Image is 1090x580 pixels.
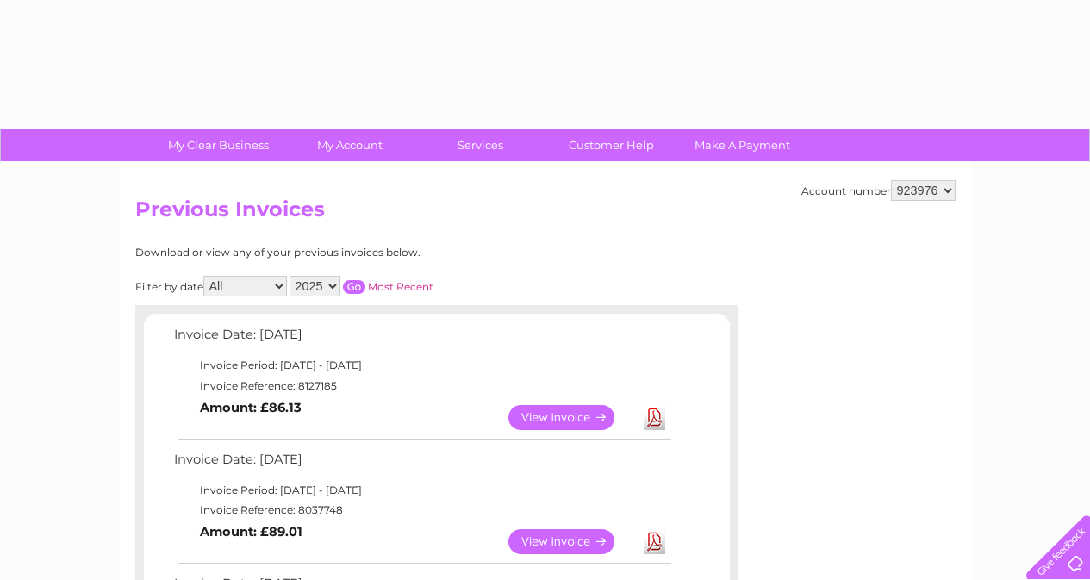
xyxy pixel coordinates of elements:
[135,246,588,259] div: Download or view any of your previous invoices below.
[135,276,588,296] div: Filter by date
[170,355,674,376] td: Invoice Period: [DATE] - [DATE]
[170,500,674,521] td: Invoice Reference: 8037748
[278,129,420,161] a: My Account
[170,448,674,480] td: Invoice Date: [DATE]
[170,376,674,396] td: Invoice Reference: 8127185
[540,129,682,161] a: Customer Help
[135,197,956,230] h2: Previous Invoices
[368,280,433,293] a: Most Recent
[644,529,665,554] a: Download
[671,129,813,161] a: Make A Payment
[170,480,674,501] td: Invoice Period: [DATE] - [DATE]
[409,129,551,161] a: Services
[200,524,302,539] b: Amount: £89.01
[200,400,302,415] b: Amount: £86.13
[801,180,956,201] div: Account number
[147,129,290,161] a: My Clear Business
[170,323,674,355] td: Invoice Date: [DATE]
[644,405,665,430] a: Download
[508,529,635,554] a: View
[508,405,635,430] a: View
